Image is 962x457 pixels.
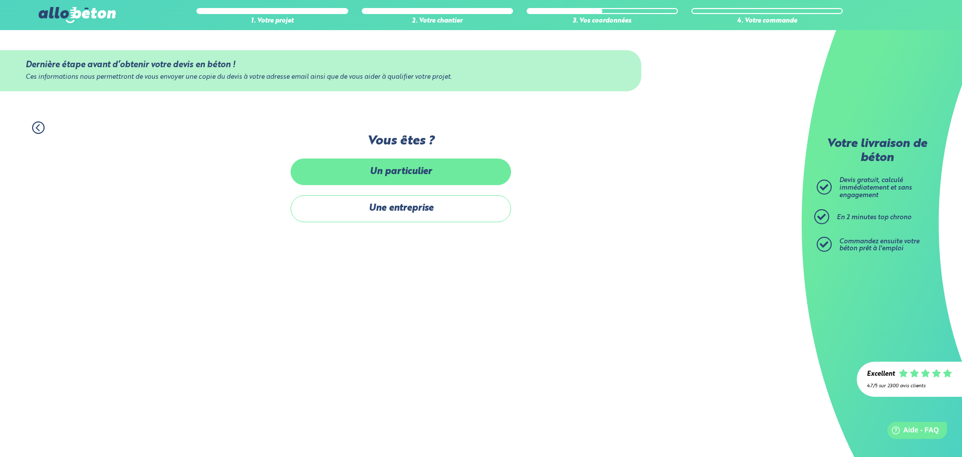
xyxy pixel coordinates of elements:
[873,418,951,446] iframe: Help widget launcher
[362,18,513,25] div: 2. Votre chantier
[527,18,678,25] div: 3. Vos coordonnées
[691,18,843,25] div: 4. Votre commande
[26,74,616,81] div: Ces informations nous permettront de vous envoyer une copie du devis à votre adresse email ainsi ...
[39,7,116,23] img: allobéton
[291,134,511,148] label: Vous êtes ?
[291,159,511,185] label: Un particulier
[196,18,348,25] div: 1. Votre projet
[26,60,616,70] div: Dernière étape avant d’obtenir votre devis en béton !
[291,195,511,222] label: Une entreprise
